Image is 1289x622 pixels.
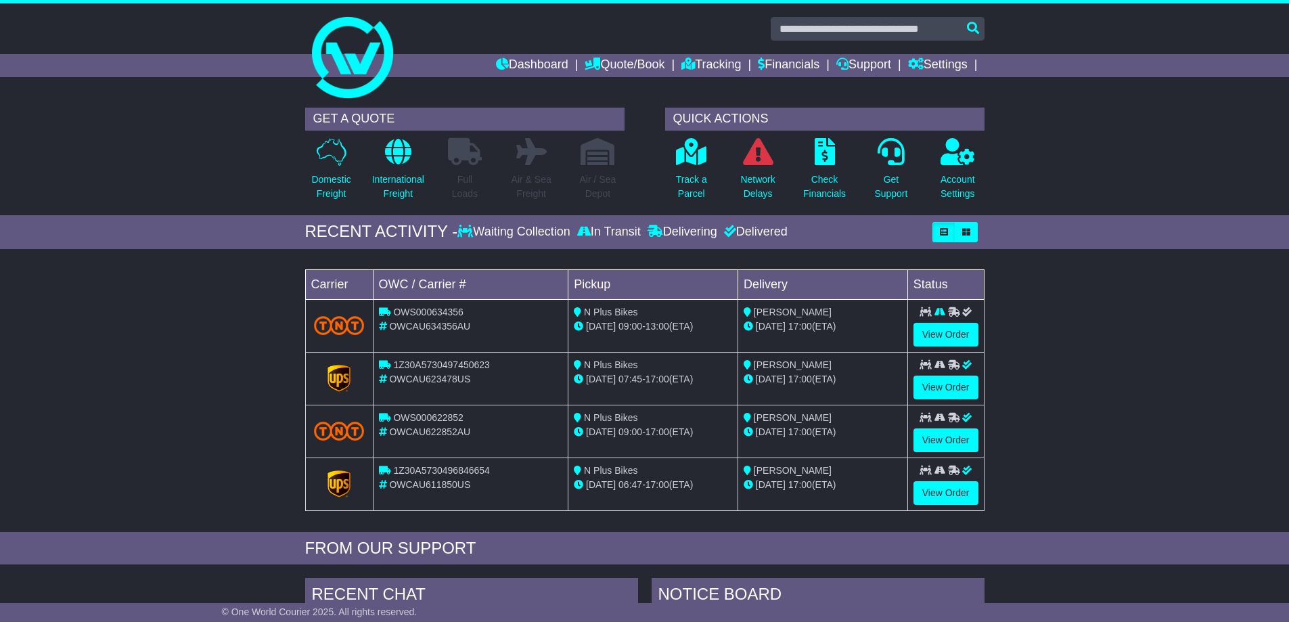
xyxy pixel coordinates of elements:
p: Check Financials [803,173,846,201]
span: 07:45 [618,374,642,384]
a: Financials [758,54,819,77]
span: 17:00 [646,479,669,490]
span: 17:00 [788,321,812,332]
td: Status [907,269,984,299]
td: OWC / Carrier # [373,269,568,299]
p: Air & Sea Freight [512,173,551,201]
span: N Plus Bikes [584,465,637,476]
span: [DATE] [586,426,616,437]
p: International Freight [372,173,424,201]
span: [PERSON_NAME] [754,412,832,423]
span: [DATE] [756,479,786,490]
div: - (ETA) [574,478,732,492]
div: (ETA) [744,319,902,334]
a: DomesticFreight [311,137,351,208]
a: Support [836,54,891,77]
div: RECENT ACTIVITY - [305,222,458,242]
a: Settings [908,54,968,77]
a: GetSupport [874,137,908,208]
a: View Order [913,481,978,505]
img: GetCarrierServiceLogo [327,470,350,497]
span: [PERSON_NAME] [754,465,832,476]
p: Air / Sea Depot [580,173,616,201]
div: - (ETA) [574,425,732,439]
td: Pickup [568,269,738,299]
div: Delivering [644,225,721,240]
span: OWCAU611850US [389,479,470,490]
div: (ETA) [744,425,902,439]
div: Waiting Collection [457,225,573,240]
span: N Plus Bikes [584,359,637,370]
p: Full Loads [448,173,482,201]
span: N Plus Bikes [584,307,637,317]
span: 13:00 [646,321,669,332]
span: N Plus Bikes [584,412,637,423]
span: OWCAU623478US [389,374,470,384]
div: Delivered [721,225,788,240]
a: Tracking [681,54,741,77]
span: 06:47 [618,479,642,490]
a: Dashboard [496,54,568,77]
td: Carrier [305,269,373,299]
span: [DATE] [756,426,786,437]
span: [DATE] [586,374,616,384]
a: Quote/Book [585,54,664,77]
div: (ETA) [744,372,902,386]
span: [DATE] [756,321,786,332]
img: TNT_Domestic.png [314,422,365,440]
a: InternationalFreight [371,137,425,208]
a: NetworkDelays [740,137,775,208]
span: 17:00 [788,479,812,490]
p: Track a Parcel [676,173,707,201]
span: [DATE] [586,479,616,490]
span: 09:00 [618,321,642,332]
div: FROM OUR SUPPORT [305,539,985,558]
span: OWS000634356 [393,307,463,317]
div: NOTICE BOARD [652,578,985,615]
span: OWCAU634356AU [389,321,470,332]
div: - (ETA) [574,372,732,386]
div: In Transit [574,225,644,240]
span: 17:00 [788,426,812,437]
span: 1Z30A5730497450623 [393,359,489,370]
p: Domestic Freight [311,173,350,201]
div: (ETA) [744,478,902,492]
span: 17:00 [646,374,669,384]
a: CheckFinancials [802,137,846,208]
div: GET A QUOTE [305,108,625,131]
div: - (ETA) [574,319,732,334]
p: Network Delays [740,173,775,201]
span: 1Z30A5730496846654 [393,465,489,476]
a: View Order [913,323,978,347]
span: 17:00 [646,426,669,437]
div: RECENT CHAT [305,578,638,615]
span: [DATE] [586,321,616,332]
a: View Order [913,428,978,452]
span: [PERSON_NAME] [754,307,832,317]
span: [DATE] [756,374,786,384]
img: GetCarrierServiceLogo [327,365,350,392]
span: 09:00 [618,426,642,437]
div: QUICK ACTIONS [665,108,985,131]
span: OWCAU622852AU [389,426,470,437]
span: 17:00 [788,374,812,384]
span: [PERSON_NAME] [754,359,832,370]
img: TNT_Domestic.png [314,316,365,334]
td: Delivery [738,269,907,299]
a: AccountSettings [940,137,976,208]
a: Track aParcel [675,137,708,208]
a: View Order [913,376,978,399]
span: © One World Courier 2025. All rights reserved. [222,606,417,617]
span: OWS000622852 [393,412,463,423]
p: Account Settings [941,173,975,201]
p: Get Support [874,173,907,201]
